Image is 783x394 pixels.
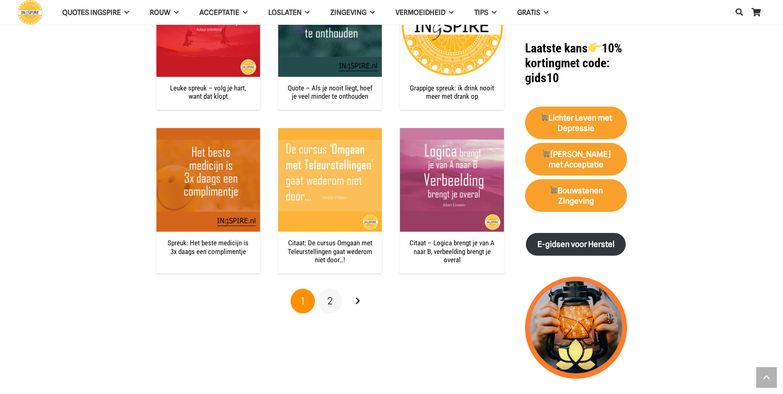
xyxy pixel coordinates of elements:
[731,2,748,22] a: Zoeken
[474,8,488,17] span: TIPS
[537,240,615,249] strong: E-gidsen voor Herstel
[400,129,504,137] a: Citaat – Logica brengt je van A naar B, verbeelding brengt je overal
[291,289,315,313] span: Pagina 1
[507,2,559,23] a: GRATISGRATIS Menu
[189,2,258,23] a: AcceptatieAcceptatie Menu
[542,150,550,157] img: 🛒
[150,8,170,17] span: ROUW
[525,107,627,140] a: 🛒Lichter Leven met Depressie
[525,179,627,212] a: 🛒Bouwstenen Zingeving
[542,150,610,169] strong: [PERSON_NAME] met Acceptatie
[409,239,494,264] a: Citaat – Logica brengt je van A naar B, verbeelding brengt je overal
[170,84,246,100] a: Leuke spreuk – volg je hart, want dat klopt
[156,128,260,232] img: Spreuk: Het beste medicijn is 3x daags een complimentje
[52,2,140,23] a: QUOTES INGSPIREQUOTES INGSPIRE Menu
[540,2,549,23] span: GRATIS Menu
[445,2,454,23] span: VERMOEIDHEID Menu
[395,8,445,17] span: VERMOEIDHEID
[301,295,305,307] span: 1
[278,128,382,232] img: Citaat: De cursus Omgaan met Teleurstellingen gaat wederom niet door...!
[367,2,375,23] span: Zingeving Menu
[517,8,540,17] span: GRATIS
[549,186,603,206] strong: Bouwstenen Zingeving
[526,233,626,256] a: E-gidsen voor Herstel
[539,113,612,133] strong: Lichter Leven met Depressie
[268,8,302,17] span: Loslaten
[288,239,372,264] a: Citaat: De cursus Omgaan met Teleurstellingen gaat wederom niet door…!
[540,113,548,121] img: 🛒
[464,2,507,23] a: TIPSTIPS Menu
[239,2,248,23] span: Acceptatie Menu
[525,277,627,379] img: lichtpuntjes voor in donkere tijden
[525,143,627,176] a: 🛒[PERSON_NAME] met Acceptatie
[410,84,494,100] a: Grappige spreuk: ik drink nooit meer met drank op
[288,84,372,100] a: Quote – Als je nooit liegt, hoef je veel minder te onthouden
[549,186,557,194] img: 🛒
[330,8,367,17] span: Zingeving
[140,2,189,23] a: ROUWROUW Menu
[589,41,601,54] img: 👉
[121,2,129,23] span: QUOTES INGSPIRE Menu
[156,129,260,137] a: Spreuk: Het beste medicijn is 3x daags een complimentje
[488,2,497,23] span: TIPS Menu
[525,41,622,70] strong: Laatste kans 10% korting
[62,8,121,17] span: QUOTES INGSPIRE
[525,41,627,85] h1: met code: gids10
[756,367,777,388] a: Terug naar top
[320,2,385,23] a: ZingevingZingeving Menu
[199,8,239,17] span: Acceptatie
[385,2,464,23] a: VERMOEIDHEIDVERMOEIDHEID Menu
[168,239,248,255] a: Spreuk: Het beste medicijn is 3x daags een complimentje
[400,128,504,232] img: Citaat: Logica brengt je van A naar B, verbeelding brengt je overal.
[302,2,310,23] span: Loslaten Menu
[278,129,382,137] a: Citaat: De cursus Omgaan met Teleurstellingen gaat wederom niet door…!
[258,2,320,23] a: LoslatenLoslaten Menu
[327,295,333,307] span: 2
[318,289,343,313] a: Pagina 2
[170,2,179,23] span: ROUW Menu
